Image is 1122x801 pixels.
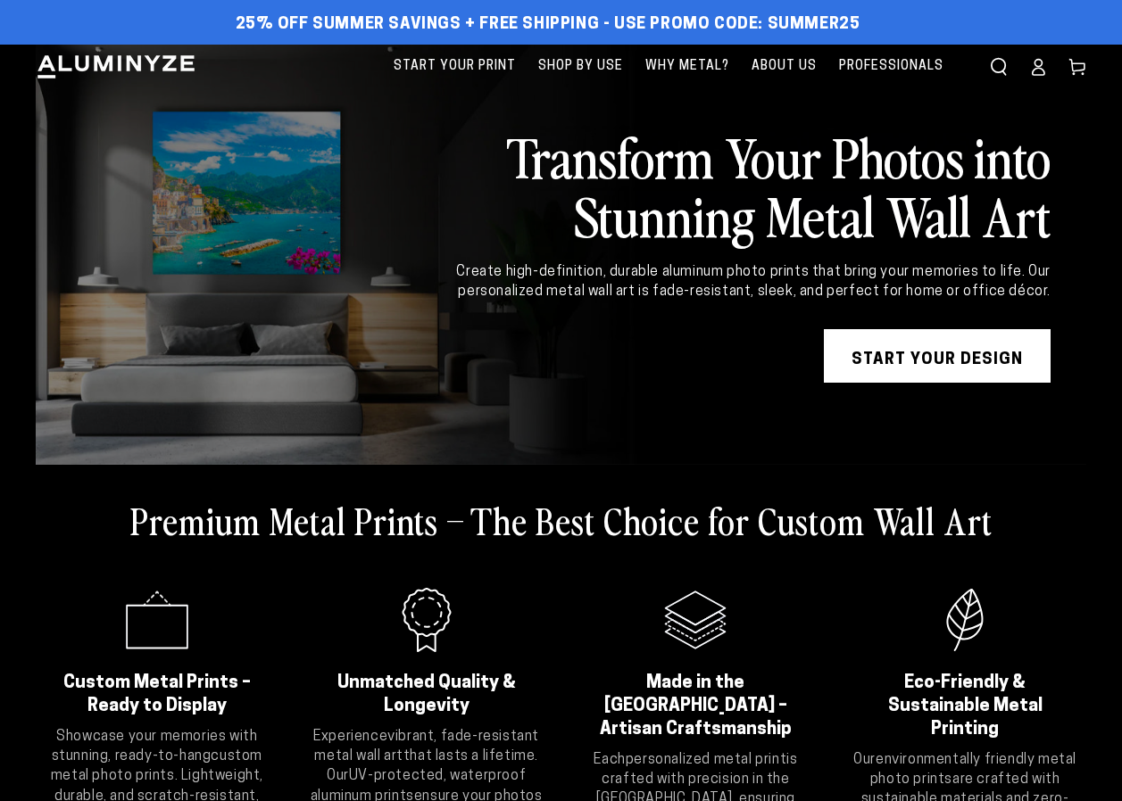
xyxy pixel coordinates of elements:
strong: environmentally friendly metal photo prints [870,753,1076,787]
summary: Search our site [979,47,1018,87]
span: Professionals [839,55,943,78]
span: About Us [752,55,817,78]
a: Professionals [830,45,952,88]
strong: vibrant, fade-resistant metal wall art [314,730,539,764]
img: Aluminyze [36,54,196,80]
h2: Unmatched Quality & Longevity [328,672,526,718]
a: Start Your Print [385,45,525,88]
h2: Made in the [GEOGRAPHIC_DATA] – Artisan Craftsmanship [597,672,795,741]
h2: Transform Your Photos into Stunning Metal Wall Art [403,127,1051,244]
a: Why Metal? [636,45,738,88]
span: 25% off Summer Savings + Free Shipping - Use Promo Code: SUMMER25 [236,15,860,35]
h2: Custom Metal Prints – Ready to Display [58,672,256,718]
div: Create high-definition, durable aluminum photo prints that bring your memories to life. Our perso... [403,262,1051,302]
a: About Us [743,45,826,88]
h2: Eco-Friendly & Sustainable Metal Printing [866,672,1064,741]
h2: Premium Metal Prints – The Best Choice for Custom Wall Art [130,497,993,543]
a: START YOUR DESIGN [824,329,1051,383]
span: Start Your Print [394,55,516,78]
span: Shop By Use [538,55,623,78]
span: Why Metal? [645,55,729,78]
a: Shop By Use [529,45,632,88]
strong: personalized metal print [626,753,786,767]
